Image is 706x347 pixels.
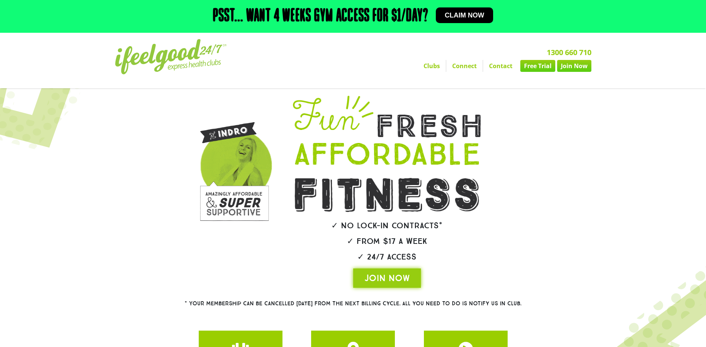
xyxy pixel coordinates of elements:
a: Clubs [418,60,446,72]
h2: ✓ No lock-in contracts* [272,222,502,230]
nav: Menu [284,60,591,72]
span: JOIN NOW [364,272,410,284]
a: Free Trial [520,60,555,72]
span: Claim now [445,12,484,19]
a: JOIN NOW [353,268,421,288]
a: Claim now [436,7,493,23]
h2: ✓ 24/7 Access [272,253,502,261]
a: Join Now [557,60,591,72]
h2: Psst... Want 4 weeks gym access for $1/day? [213,7,428,25]
h2: * Your membership can be cancelled [DATE] from the next billing cycle. All you need to do is noti... [158,301,549,306]
a: Connect [446,60,483,72]
h2: ✓ From $17 a week [272,237,502,245]
a: Contact [483,60,518,72]
a: 1300 660 710 [547,47,591,57]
